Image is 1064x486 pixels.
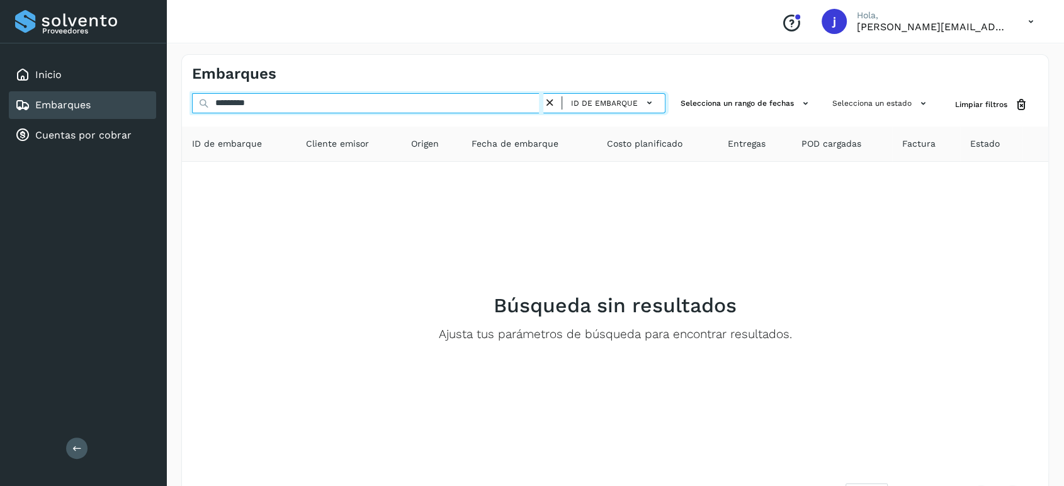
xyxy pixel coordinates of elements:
[9,61,156,89] div: Inicio
[439,327,792,342] p: Ajusta tus parámetros de búsqueda para encontrar resultados.
[902,137,936,150] span: Factura
[857,10,1008,21] p: Hola,
[9,91,156,119] div: Embarques
[801,137,861,150] span: POD cargadas
[607,137,682,150] span: Costo planificado
[472,137,558,150] span: Fecha de embarque
[567,94,660,112] button: ID de embarque
[35,99,91,111] a: Embarques
[35,129,132,141] a: Cuentas por cobrar
[35,69,62,81] a: Inicio
[955,99,1007,110] span: Limpiar filtros
[827,93,935,114] button: Selecciona un estado
[9,121,156,149] div: Cuentas por cobrar
[411,137,439,150] span: Origen
[494,293,737,317] h2: Búsqueda sin resultados
[306,137,369,150] span: Cliente emisor
[945,93,1038,116] button: Limpiar filtros
[676,93,817,114] button: Selecciona un rango de fechas
[970,137,1000,150] span: Estado
[857,21,1008,33] p: javier@rfllogistics.com.mx
[42,26,151,35] p: Proveedores
[192,65,276,83] h4: Embarques
[192,137,262,150] span: ID de embarque
[571,98,638,109] span: ID de embarque
[728,137,766,150] span: Entregas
